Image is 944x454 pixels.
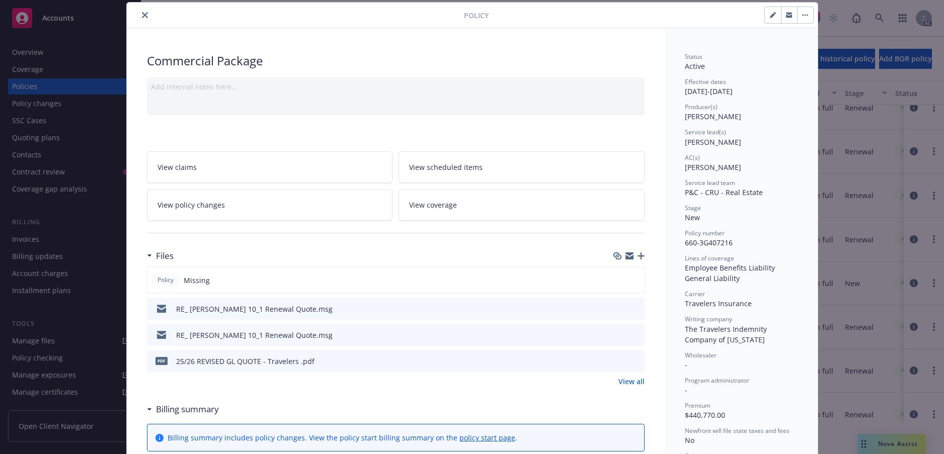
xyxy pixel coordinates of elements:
span: $440,770.00 [685,410,725,420]
span: 660-3G407216 [685,238,733,247]
button: preview file [632,330,641,340]
a: View claims [147,151,393,183]
span: Missing [184,275,210,286]
span: Program administrator [685,376,749,385]
span: The Travelers Indemnity Company of [US_STATE] [685,324,769,344]
div: Add internal notes here... [151,81,641,92]
span: View coverage [409,200,457,210]
span: Newfront will file state taxes and fees [685,426,790,435]
span: Policy number [685,229,725,237]
button: download file [615,304,623,314]
div: Files [147,249,174,262]
div: General Liability [685,273,798,284]
div: Billing summary [147,403,219,416]
div: [DATE] - [DATE] [685,77,798,97]
a: policy start page [459,433,515,442]
span: Policy [464,10,489,21]
span: View policy changes [158,200,225,210]
button: close [139,9,151,21]
span: P&C - CRU - Real Estate [685,188,763,197]
button: preview file [632,304,641,314]
span: pdf [155,357,168,365]
span: Writing company [685,315,732,323]
div: Billing summary includes policy changes. View the policy start billing summary on the . [168,432,517,443]
span: No [685,435,694,445]
span: View scheduled items [409,162,483,172]
span: Service lead(s) [685,128,726,136]
span: Lines of coverage [685,254,734,262]
button: preview file [632,356,641,367]
div: Commercial Package [147,52,645,69]
div: 25/26 REVISED GL QUOTE - Travelers .pdf [176,356,314,367]
button: download file [615,330,623,340]
div: Employee Benefits Liability [685,262,798,273]
span: View claims [158,162,197,172]
a: View policy changes [147,189,393,221]
span: Carrier [685,290,705,298]
a: View scheduled items [399,151,645,183]
div: RE_ [PERSON_NAME] 10_1 Renewal Quote.msg [176,304,333,314]
span: Wholesaler [685,351,717,359]
span: New [685,213,700,222]
span: Status [685,52,702,61]
span: - [685,360,687,370]
span: Travelers Insurance [685,299,752,308]
div: RE_ [PERSON_NAME] 10_1 Renewal Quote.msg [176,330,333,340]
h3: Files [156,249,174,262]
span: Service lead team [685,178,735,187]
span: Premium [685,401,711,410]
span: Active [685,61,705,71]
span: AC(s) [685,153,700,162]
span: - [685,385,687,395]
span: [PERSON_NAME] [685,162,741,172]
button: download file [615,356,623,367]
span: [PERSON_NAME] [685,112,741,121]
span: Producer(s) [685,103,718,111]
span: [PERSON_NAME] [685,137,741,147]
h3: Billing summary [156,403,219,416]
span: Policy [155,276,176,285]
a: View all [618,376,645,387]
a: View coverage [399,189,645,221]
span: Stage [685,204,701,212]
span: Effective dates [685,77,726,86]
